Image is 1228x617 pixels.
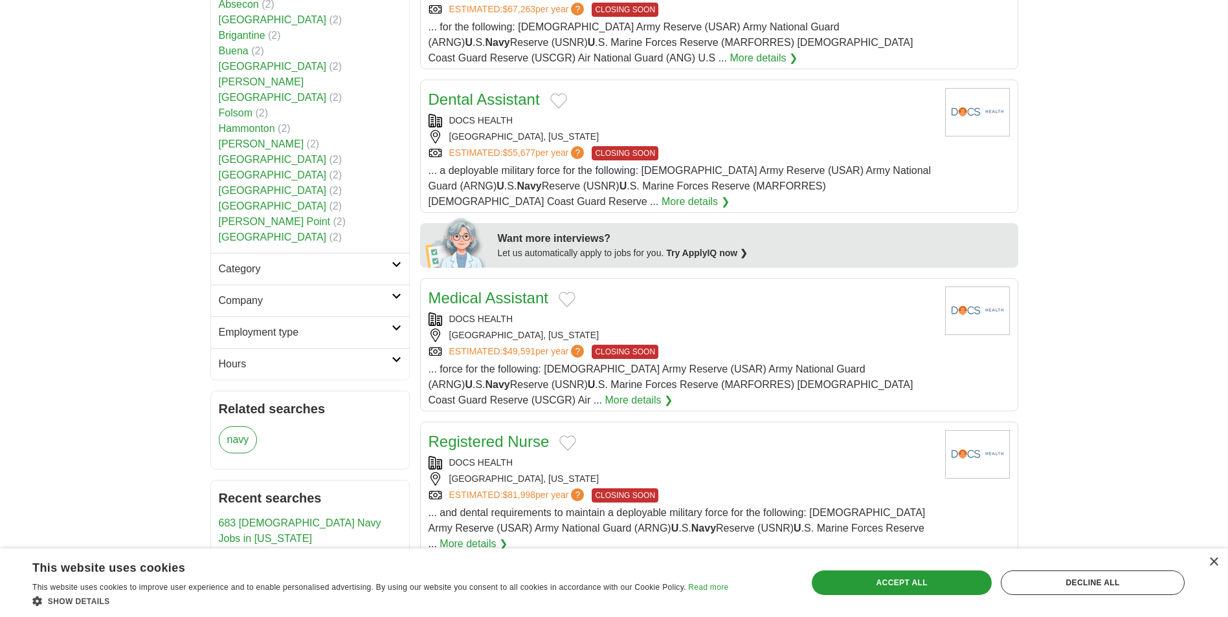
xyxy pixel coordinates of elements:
[465,37,473,48] strong: U
[429,329,935,342] div: [GEOGRAPHIC_DATA], [US_STATE]
[605,393,673,408] a: More details ❯
[502,346,535,356] span: $49,591
[429,21,913,63] span: ... for the following: [DEMOGRAPHIC_DATA] Army Reserve (USAR) Army National Guard (ARNG) .S. Rese...
[498,231,1010,246] div: Want more interviews?
[465,379,473,390] strong: U
[730,50,798,66] a: More details ❯
[502,4,535,14] span: $67,263
[429,433,550,450] a: Registered Nurse
[559,292,575,307] button: Add to favorite jobs
[517,180,541,191] strong: Navy
[571,3,584,16] span: ?
[550,93,567,109] button: Add to favorite jobs
[329,154,342,165] span: (2)
[662,194,730,210] a: More details ❯
[329,61,342,72] span: (2)
[688,583,728,592] a: Read more, opens a new window
[502,147,535,158] span: $55,677
[691,523,716,534] strong: Navy
[592,488,658,503] span: CLOSING SOON
[429,165,932,207] span: ... a deployable military force for the following: [DEMOGRAPHIC_DATA] Army Reserve (USAR) Army Na...
[449,115,513,125] a: DOCS HEALTH
[571,488,584,501] span: ?
[449,488,587,503] a: ESTIMATED:$81,998per year?
[219,216,331,227] a: [PERSON_NAME] Point
[219,123,275,134] a: Hammonton
[498,246,1010,260] div: Let us automatically apply to jobs for you.
[211,316,409,348] a: Employment type
[571,345,584,358] span: ?
[588,379,596,390] strong: U
[268,30,281,41] span: (2)
[429,363,913,406] span: ... force for the following: [DEMOGRAPHIC_DATA] Army Reserve (USAR) Army National Guard (ARNG) .S...
[329,92,342,103] span: (2)
[1209,557,1218,567] div: Close
[592,3,658,17] span: CLOSING SOON
[211,285,409,316] a: Company
[592,345,658,359] span: CLOSING SOON
[449,146,587,160] a: ESTIMATED:$55,677per year?
[251,45,264,56] span: (2)
[219,426,258,453] a: navy
[219,154,327,165] a: [GEOGRAPHIC_DATA]
[255,107,268,118] span: (2)
[219,399,401,418] h2: Related searches
[329,200,342,211] span: (2)
[32,583,686,592] span: This website uses cookies to improve user experience and to enable personalised advertising. By u...
[429,472,935,486] div: [GEOGRAPHIC_DATA], [US_STATE]
[449,457,513,468] a: DOCS HEALTH
[429,289,548,307] a: Medical Assistant
[449,314,513,324] a: DOCS HEALTH
[329,169,342,180] span: (2)
[307,138,320,149] span: (2)
[945,88,1010,136] img: DOCS Health logo
[440,536,508,552] a: More details ❯
[219,61,327,72] a: [GEOGRAPHIC_DATA]
[219,30,265,41] a: Brigantine
[219,107,252,118] a: Folsom
[671,523,679,534] strong: U
[329,232,342,243] span: (2)
[794,523,801,534] strong: U
[486,379,510,390] strong: Navy
[219,232,327,243] a: [GEOGRAPHIC_DATA]
[219,200,327,211] a: [GEOGRAPHIC_DATA]
[32,556,696,576] div: This website uses cookies
[502,490,535,500] span: $81,998
[571,146,584,159] span: ?
[559,435,576,451] button: Add to favorite jobs
[219,517,381,544] a: 683 [DEMOGRAPHIC_DATA] Navy Jobs in [US_STATE]
[1001,570,1185,595] div: Decline all
[219,45,249,56] a: Buena
[812,570,992,595] div: Accept all
[449,345,587,359] a: ESTIMATED:$49,591per year?
[945,287,1010,335] img: DOCS Health logo
[945,430,1010,479] img: DOCS Health logo
[219,169,327,180] a: [GEOGRAPHIC_DATA]
[329,14,342,25] span: (2)
[219,293,392,308] h2: Company
[219,138,304,149] a: [PERSON_NAME]
[486,37,510,48] strong: Navy
[429,130,935,144] div: [GEOGRAPHIC_DATA], [US_STATE]
[211,253,409,285] a: Category
[620,180,627,191] strong: U
[32,594,728,607] div: Show details
[425,216,488,268] img: apply-iq-scientist.png
[278,123,291,134] span: (2)
[219,261,392,277] h2: Category
[497,180,504,191] strong: U
[333,216,346,227] span: (2)
[219,356,392,372] h2: Hours
[449,3,587,17] a: ESTIMATED:$67,263per year?
[592,146,658,160] span: CLOSING SOON
[48,597,110,606] span: Show details
[219,325,392,340] h2: Employment type
[219,185,327,196] a: [GEOGRAPHIC_DATA]
[219,488,401,508] h2: Recent searches
[666,248,748,258] a: Try ApplyIQ now ❯
[329,185,342,196] span: (2)
[219,76,327,103] a: [PERSON_NAME][GEOGRAPHIC_DATA]
[429,507,926,549] span: ... and dental requirements to maintain a deployable military force for the following: [DEMOGRAPH...
[429,91,540,108] a: Dental Assistant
